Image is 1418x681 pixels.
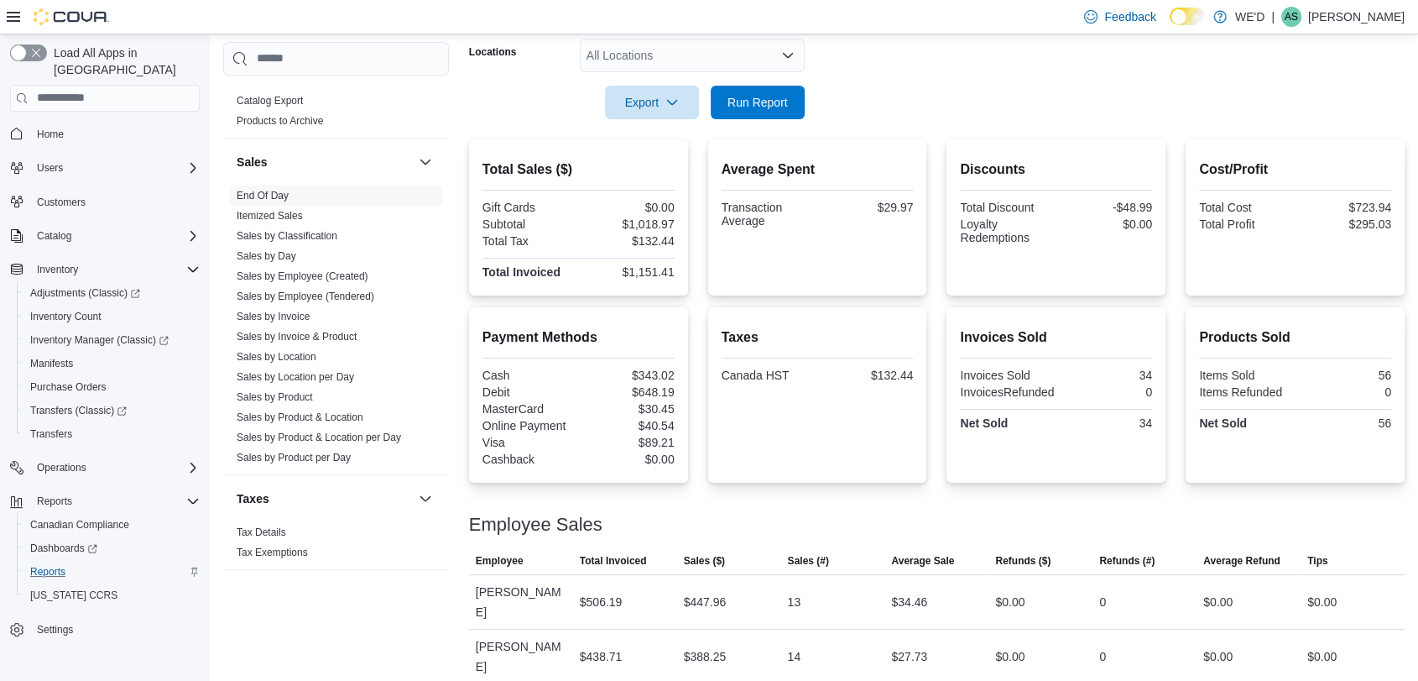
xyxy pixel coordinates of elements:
button: Purchase Orders [17,375,206,399]
span: Tax Exemptions [237,546,308,559]
span: Adjustments (Classic) [23,283,200,303]
a: Dashboards [23,538,104,558]
button: Run Report [711,86,805,119]
span: Inventory Count [30,310,102,323]
button: [US_STATE] CCRS [17,584,206,607]
div: 13 [788,592,801,612]
div: Products [223,91,449,138]
div: Gift Cards [482,201,575,214]
span: Inventory Manager (Classic) [30,333,169,347]
span: Transfers (Classic) [23,401,200,421]
span: Total Invoiced [580,554,647,568]
div: Taxes [223,522,449,569]
span: Customers [30,191,200,212]
a: Sales by Invoice & Product [237,331,357,343]
span: Catalog [30,226,200,246]
div: $0.00 [1060,217,1152,231]
span: Sales by Location per Day [237,370,354,384]
span: Products to Archive [237,114,323,128]
span: [US_STATE] CCRS [30,589,117,602]
button: Home [3,122,206,146]
div: Items Sold [1199,369,1291,382]
div: $29.97 [821,201,913,214]
span: Inventory [37,263,78,276]
div: Total Tax [482,234,575,248]
a: Itemized Sales [237,210,303,222]
span: Sales by Day [237,249,296,263]
button: Inventory [30,259,85,280]
span: Export [615,86,689,119]
a: Sales by Invoice [237,311,310,322]
div: $295.03 [1299,217,1391,231]
div: Items Refunded [1199,385,1291,399]
p: | [1271,7,1275,27]
span: Sales by Product per Day [237,451,351,464]
span: Refunds ($) [995,554,1050,568]
span: Itemized Sales [237,209,303,223]
input: Dark Mode [1170,8,1205,25]
span: Home [37,128,64,141]
div: 0 [1061,385,1152,399]
span: Sales by Employee (Tendered) [237,290,374,303]
button: Taxes [415,489,435,509]
div: $132.44 [581,234,674,248]
a: Sales by Employee (Tendered) [237,291,374,302]
span: Average Sale [891,554,954,568]
span: Sales by Invoice [237,310,310,323]
span: Sales (#) [788,554,829,568]
strong: Net Sold [960,416,1008,430]
span: Sales by Employee (Created) [237,270,368,283]
div: 56 [1299,416,1391,430]
div: Invoices Sold [960,369,1052,382]
div: $40.54 [581,419,674,432]
a: Customers [30,192,92,212]
span: Refunds (#) [1099,554,1155,568]
label: Locations [469,45,517,59]
a: Sales by Location [237,351,316,363]
div: 0 [1099,647,1106,667]
span: Purchase Orders [23,377,200,397]
button: Products [415,57,435,77]
span: Inventory [30,259,200,280]
a: [US_STATE] CCRS [23,585,124,605]
a: Tax Details [237,526,286,538]
a: Inventory Manager (Classic) [23,330,175,350]
a: Transfers [23,424,79,444]
span: Settings [37,623,73,636]
a: Inventory Manager (Classic) [17,328,206,352]
h2: Cost/Profit [1199,160,1391,180]
div: InvoicesRefunded [960,385,1054,399]
h2: Products Sold [1199,327,1391,348]
h3: Taxes [237,490,269,507]
div: MasterCard [482,402,575,416]
button: Reports [30,491,79,511]
span: Tax Details [237,526,286,539]
a: Manifests [23,354,80,374]
a: Home [30,124,70,144]
span: Inventory Count [23,306,200,327]
a: Transfers (Classic) [17,399,206,422]
div: $1,151.41 [581,265,674,279]
button: Operations [3,456,206,479]
div: Loyalty Redemptions [960,217,1052,244]
span: Load All Apps in [GEOGRAPHIC_DATA] [47,45,200,78]
div: $0.00 [581,453,674,466]
button: Catalog [3,224,206,248]
div: Transaction Average [722,201,814,228]
button: Reports [17,560,206,584]
button: Manifests [17,352,206,375]
span: Sales by Product [237,390,313,404]
h3: Sales [237,154,268,170]
a: Products to Archive [237,115,323,127]
a: Catalog Export [237,95,303,107]
span: Canadian Compliance [30,518,129,532]
span: Operations [37,461,86,474]
button: Settings [3,617,206,642]
span: Users [30,158,200,178]
a: Tax Exemptions [237,547,308,558]
span: Reports [30,491,200,511]
span: Transfers [23,424,200,444]
div: $1,018.97 [581,217,674,231]
div: Total Discount [960,201,1052,214]
span: Home [30,123,200,144]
